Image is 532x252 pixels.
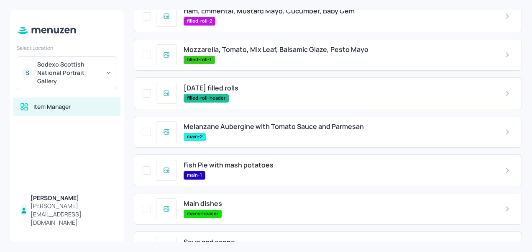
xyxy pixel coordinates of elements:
[31,202,114,227] div: [PERSON_NAME][EMAIL_ADDRESS][DOMAIN_NAME]
[184,200,222,208] span: Main dishes
[184,46,368,54] span: Mozzarella, Tomato, Mix Leaf, Balsamic Glaze, Pesto Mayo
[184,210,222,217] span: mains-header
[184,161,274,169] span: Fish Pie with mash potatoes
[184,123,364,131] span: Melanzane Aubergine with Tomato Sauce and Parmesan
[184,56,215,63] span: filled-roll-1
[22,68,32,78] div: S
[33,103,71,111] div: Item Manager
[184,84,238,92] span: [DATE] filled rolls
[184,133,206,140] span: main-2
[184,7,355,15] span: Ham, Emmental, Mustard Mayo, Cucumber, Baby Gem
[184,18,215,25] span: filled-roll-2
[184,238,235,246] span: Soup and scone
[184,95,229,102] span: filled-roll-header
[31,194,114,202] div: [PERSON_NAME]
[184,172,205,179] span: main-1
[37,60,100,85] div: Sodexo Scottish National Portrait Gallery
[17,44,117,51] div: Select Location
